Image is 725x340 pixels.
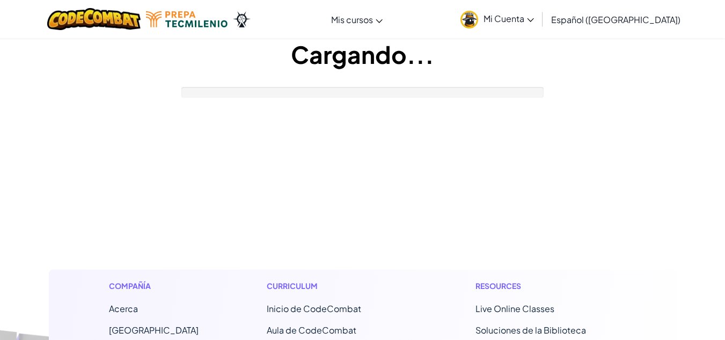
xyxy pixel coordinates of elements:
[146,11,228,27] img: Tecmilenio logo
[109,303,138,314] a: Acerca
[267,303,361,314] span: Inicio de CodeCombat
[267,324,356,336] a: Aula de CodeCombat
[484,13,534,24] span: Mi Cuenta
[475,303,554,314] a: Live Online Classes
[475,324,586,336] a: Soluciones de la Biblioteca
[109,280,199,292] h1: Compañía
[47,8,141,30] img: CodeCombat logo
[551,14,680,25] span: Español ([GEOGRAPHIC_DATA])
[546,5,686,34] a: Español ([GEOGRAPHIC_DATA])
[475,280,617,292] h1: Resources
[460,11,478,28] img: avatar
[267,280,408,292] h1: Curriculum
[455,2,539,36] a: Mi Cuenta
[326,5,388,34] a: Mis cursos
[109,324,199,336] a: [GEOGRAPHIC_DATA]
[331,14,373,25] span: Mis cursos
[233,11,250,27] img: Ozaria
